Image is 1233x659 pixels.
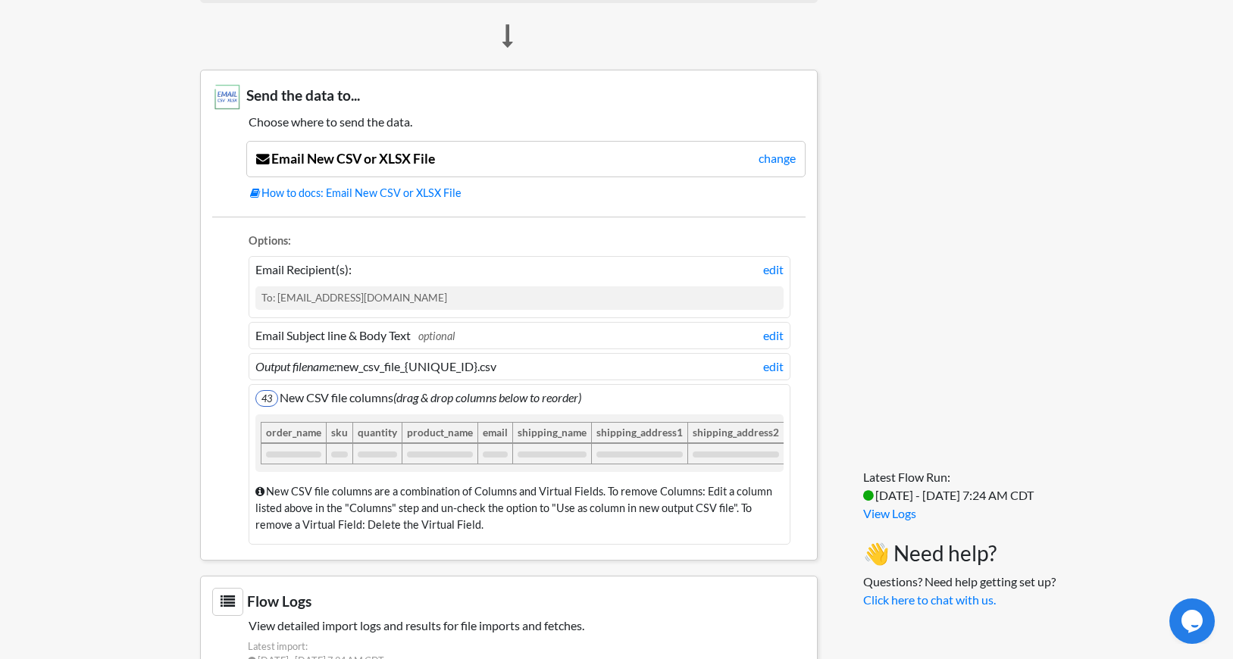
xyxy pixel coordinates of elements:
[256,151,435,167] a: Email New CSV or XLSX File
[863,573,1056,609] p: Questions? Need help getting set up?
[759,149,796,167] a: change
[763,326,784,345] a: edit
[477,422,513,443] div: email
[249,256,790,317] li: Email Recipient(s):
[418,329,455,342] span: optional
[249,353,790,380] li: new_csv_file_{UNIQUE_ID}.csv
[255,390,278,407] span: 43
[863,541,1056,567] h3: 👋 Need help?
[402,422,478,443] div: product_name
[261,422,327,443] div: order_name
[249,322,790,349] li: Email Subject line & Body Text
[212,114,806,129] h5: Choose where to send the data.
[512,422,592,443] div: shipping_name
[249,233,790,253] li: Options:
[863,592,996,607] a: Click here to chat with us.
[250,185,806,201] a: How to docs: Email New CSV or XLSX File
[1169,598,1218,644] iframe: chat widget
[255,476,784,540] div: New CSV file columns are a combination of Columns and Virtual Fields. To remove Columns: Edit a c...
[249,384,790,545] li: New CSV file columns
[763,261,784,279] a: edit
[763,358,784,376] a: edit
[863,470,1034,502] span: Latest Flow Run: [DATE] - [DATE] 7:24 AM CDT
[212,618,806,632] h5: View detailed import logs and results for file imports and fetches.
[863,506,916,520] a: View Logs
[212,82,243,112] img: Email New CSV or XLSX File
[255,286,784,309] div: To: [EMAIL_ADDRESS][DOMAIN_NAME]
[255,359,336,373] i: Output filename:
[212,82,806,112] h3: Send the data to...
[326,422,353,443] div: sku
[352,422,402,443] div: quantity
[393,390,581,404] i: (drag & drop columns below to reorder)
[687,422,784,443] div: shipping_address2
[591,422,688,443] div: shipping_address1
[212,588,806,616] h3: Flow Logs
